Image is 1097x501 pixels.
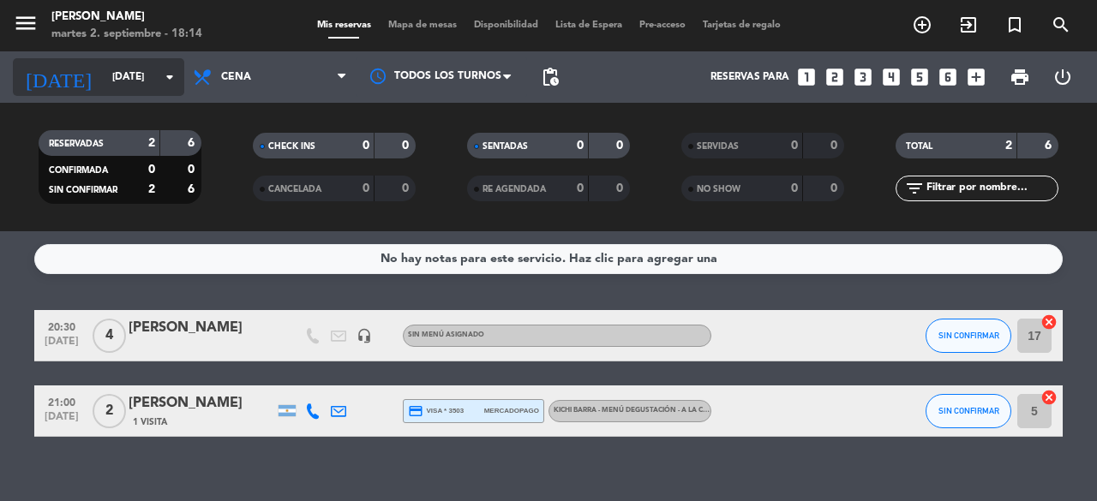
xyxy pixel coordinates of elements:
[484,405,539,416] span: mercadopago
[938,406,999,415] span: SIN CONFIRMAR
[694,21,789,30] span: Tarjetas de regalo
[408,403,464,419] span: visa * 3503
[1040,389,1058,406] i: cancel
[483,185,546,194] span: RE AGENDADA
[40,336,83,355] span: [DATE]
[830,182,841,194] strong: 0
[13,10,39,36] i: menu
[1041,51,1084,103] div: LOG OUT
[363,182,369,194] strong: 0
[906,142,932,151] span: TOTAL
[133,415,167,429] span: 1 Visita
[49,186,117,194] span: SIN CONFIRMAR
[188,183,198,195] strong: 6
[402,182,412,194] strong: 0
[965,66,987,88] i: add_box
[49,140,104,148] span: RESERVADAS
[791,140,798,152] strong: 0
[1005,140,1012,152] strong: 2
[1051,15,1071,35] i: search
[465,21,547,30] span: Disponibilidad
[631,21,694,30] span: Pre-acceso
[129,392,274,415] div: [PERSON_NAME]
[1045,140,1055,152] strong: 6
[791,182,798,194] strong: 0
[402,140,412,152] strong: 0
[129,317,274,339] div: [PERSON_NAME]
[40,411,83,431] span: [DATE]
[49,166,108,175] span: CONFIRMADA
[380,21,465,30] span: Mapa de mesas
[958,15,979,35] i: exit_to_app
[616,140,626,152] strong: 0
[1052,67,1073,87] i: power_settings_new
[483,142,528,151] span: SENTADAS
[925,179,1058,198] input: Filtrar por nombre...
[148,183,155,195] strong: 2
[908,66,931,88] i: looks_5
[880,66,902,88] i: looks_4
[795,66,818,88] i: looks_one
[824,66,846,88] i: looks_two
[148,137,155,149] strong: 2
[616,182,626,194] strong: 0
[381,249,717,269] div: No hay notas para este servicio. Haz clic para agregar una
[926,319,1011,353] button: SIN CONFIRMAR
[1010,67,1030,87] span: print
[408,403,423,419] i: credit_card
[357,328,372,343] i: headset_mic
[926,394,1011,428] button: SIN CONFIRMAR
[937,66,959,88] i: looks_6
[51,9,202,26] div: [PERSON_NAME]
[51,26,202,43] div: martes 2. septiembre - 18:14
[710,71,789,83] span: Reservas para
[268,142,315,151] span: CHECK INS
[188,164,198,176] strong: 0
[697,185,740,194] span: NO SHOW
[93,394,126,428] span: 2
[159,67,180,87] i: arrow_drop_down
[93,319,126,353] span: 4
[938,331,999,340] span: SIN CONFIRMAR
[221,71,251,83] span: Cena
[1040,313,1058,331] i: cancel
[40,391,83,411] span: 21:00
[912,15,932,35] i: add_circle_outline
[852,66,874,88] i: looks_3
[577,140,584,152] strong: 0
[40,316,83,336] span: 20:30
[547,21,631,30] span: Lista de Espera
[268,185,321,194] span: CANCELADA
[830,140,841,152] strong: 0
[1004,15,1025,35] i: turned_in_not
[408,331,484,338] span: Sin menú asignado
[904,178,925,199] i: filter_list
[540,67,560,87] span: pending_actions
[554,407,721,414] span: Kichi Barra - Menú degustación - A la carta
[13,10,39,42] button: menu
[697,142,739,151] span: SERVIDAS
[309,21,380,30] span: Mis reservas
[188,137,198,149] strong: 6
[363,140,369,152] strong: 0
[13,58,104,96] i: [DATE]
[577,182,584,194] strong: 0
[148,164,155,176] strong: 0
